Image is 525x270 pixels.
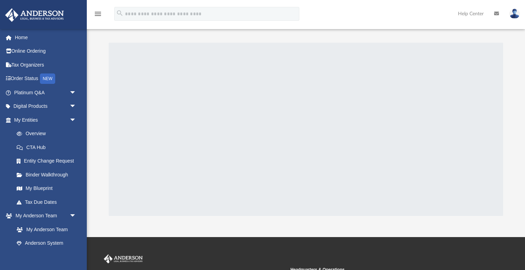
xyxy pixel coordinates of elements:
[69,99,83,114] span: arrow_drop_down
[10,223,80,236] a: My Anderson Team
[10,236,83,250] a: Anderson System
[69,113,83,127] span: arrow_drop_down
[5,72,87,86] a: Order StatusNEW
[102,254,144,263] img: Anderson Advisors Platinum Portal
[10,154,87,168] a: Entity Change Request
[10,168,87,182] a: Binder Walkthrough
[5,44,87,58] a: Online Ordering
[94,13,102,18] a: menu
[94,10,102,18] i: menu
[5,209,83,223] a: My Anderson Teamarrow_drop_down
[3,8,66,22] img: Anderson Advisors Platinum Portal
[69,86,83,100] span: arrow_drop_down
[5,99,87,113] a: Digital Productsarrow_drop_down
[10,140,87,154] a: CTA Hub
[5,31,87,44] a: Home
[5,58,87,72] a: Tax Organizers
[116,9,124,17] i: search
[69,209,83,223] span: arrow_drop_down
[509,9,520,19] img: User Pic
[10,195,87,209] a: Tax Due Dates
[5,86,87,99] a: Platinum Q&Aarrow_drop_down
[40,73,55,84] div: NEW
[5,113,87,127] a: My Entitiesarrow_drop_down
[10,127,87,141] a: Overview
[10,182,83,195] a: My Blueprint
